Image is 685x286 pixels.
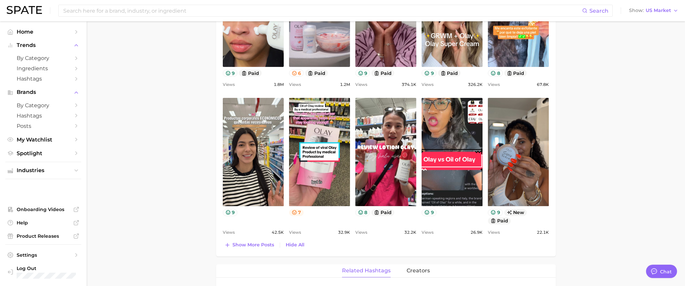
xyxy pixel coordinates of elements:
[646,9,671,12] span: US Market
[232,242,274,248] span: Show more posts
[5,231,81,241] a: Product Releases
[5,27,81,37] a: Home
[17,233,70,239] span: Product Releases
[488,81,500,89] span: Views
[5,250,81,260] a: Settings
[422,70,437,77] button: 9
[17,137,70,143] span: My Watchlist
[355,209,370,216] button: 8
[17,29,70,35] span: Home
[17,76,70,82] span: Hashtags
[537,81,549,89] span: 67.8k
[17,55,70,61] span: by Category
[305,70,328,77] button: paid
[289,228,301,236] span: Views
[422,209,437,216] button: 9
[5,218,81,228] a: Help
[5,63,81,74] a: Ingredients
[7,6,42,14] img: SPATE
[5,111,81,121] a: Hashtags
[17,252,70,258] span: Settings
[438,70,461,77] button: paid
[223,209,238,216] button: 9
[355,228,367,236] span: Views
[17,206,70,212] span: Onboarding Videos
[371,209,394,216] button: paid
[488,217,511,224] button: paid
[5,135,81,145] a: My Watchlist
[355,70,370,77] button: 9
[537,228,549,236] span: 22.1k
[17,167,70,173] span: Industries
[5,204,81,214] a: Onboarding Videos
[488,70,503,77] button: 8
[17,123,70,129] span: Posts
[5,165,81,175] button: Industries
[272,228,284,236] span: 42.5k
[5,53,81,63] a: by Category
[274,81,284,89] span: 1.8m
[223,240,276,250] button: Show more posts
[284,240,306,249] button: Hide All
[223,70,238,77] button: 9
[5,87,81,97] button: Brands
[17,102,70,109] span: by Category
[471,228,483,236] span: 26.9k
[5,148,81,158] a: Spotlight
[504,70,527,77] button: paid
[488,209,503,216] button: 9
[5,121,81,131] a: Posts
[17,265,76,271] span: Log Out
[338,228,350,236] span: 32.9k
[5,100,81,111] a: by Category
[5,263,81,281] a: Log out. Currently logged in with e-mail danielle@spate.nyc.
[17,89,70,95] span: Brands
[504,209,527,216] span: new
[289,209,304,216] button: 7
[286,242,304,248] span: Hide All
[342,268,391,274] span: related hashtags
[239,70,262,77] button: paid
[422,228,434,236] span: Views
[289,70,304,77] button: 6
[422,81,434,89] span: Views
[223,81,235,89] span: Views
[340,81,350,89] span: 1.2m
[17,42,70,48] span: Trends
[629,9,644,12] span: Show
[488,228,500,236] span: Views
[371,70,394,77] button: paid
[468,81,483,89] span: 326.2k
[5,74,81,84] a: Hashtags
[589,8,608,14] span: Search
[627,6,680,15] button: ShowUS Market
[407,268,430,274] span: creators
[17,65,70,72] span: Ingredients
[17,113,70,119] span: Hashtags
[5,40,81,50] button: Trends
[63,5,582,16] input: Search here for a brand, industry, or ingredient
[223,228,235,236] span: Views
[404,228,416,236] span: 32.2k
[17,150,70,156] span: Spotlight
[289,81,301,89] span: Views
[17,220,70,226] span: Help
[402,81,416,89] span: 374.1k
[355,81,367,89] span: Views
